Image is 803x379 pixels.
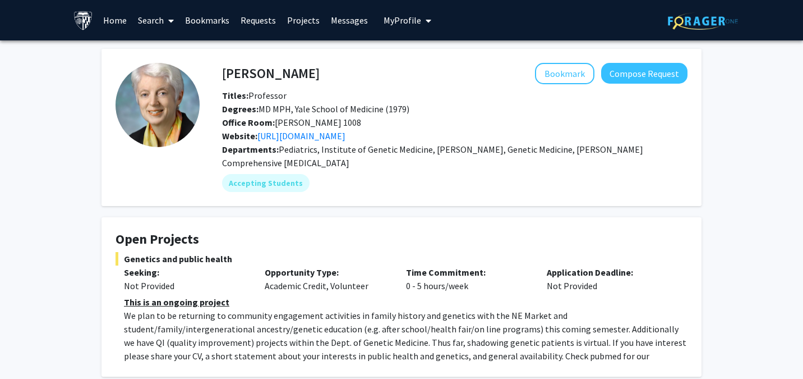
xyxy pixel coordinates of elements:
b: Departments: [222,144,279,155]
p: Time Commitment: [406,266,530,279]
p: Seeking: [124,266,248,279]
div: Not Provided [124,279,248,293]
span: Professor [222,90,287,101]
a: Opens in a new tab [257,130,345,141]
span: My Profile [384,15,421,26]
div: Not Provided [538,266,679,293]
a: Home [98,1,132,40]
h4: [PERSON_NAME] [222,63,320,84]
button: Add Joann Bodurtha to Bookmarks [535,63,594,84]
b: Office Room: [222,117,275,128]
div: 0 - 5 hours/week [398,266,538,293]
u: This is an ongoing project [124,296,229,308]
img: ForagerOne Logo [668,12,738,30]
p: Opportunity Type: [265,266,389,279]
span: [PERSON_NAME] 1008 [222,117,361,128]
h4: Open Projects [116,231,687,248]
b: Titles: [222,90,248,101]
img: Profile Picture [116,63,200,147]
span: MD MPH, Yale School of Medicine (1979) [222,103,409,115]
mat-chip: Accepting Students [222,174,310,192]
p: Application Deadline: [547,266,671,279]
span: Genetics and public health [116,252,687,266]
iframe: Chat [8,328,48,371]
a: Requests [235,1,281,40]
button: Compose Request to Joann Bodurtha [601,63,687,84]
a: Search [132,1,179,40]
p: We plan to be returning to community engagement activities in family history and genetics with th... [124,309,687,376]
span: Pediatrics, Institute of Genetic Medicine, [PERSON_NAME], Genetic Medicine, [PERSON_NAME] Compreh... [222,144,643,168]
a: Messages [325,1,373,40]
b: Degrees: [222,103,259,115]
b: Website: [222,130,257,141]
a: Projects [281,1,325,40]
a: Bookmarks [179,1,235,40]
div: Academic Credit, Volunteer [256,266,397,293]
img: Johns Hopkins University Logo [73,11,93,30]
